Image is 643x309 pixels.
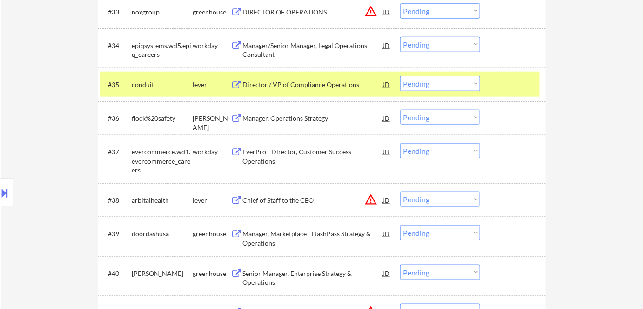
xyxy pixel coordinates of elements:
[382,192,391,208] div: JD
[242,196,383,205] div: Chief of Staff to the CEO
[193,229,231,239] div: greenhouse
[193,80,231,89] div: lever
[364,5,377,18] button: warning_amber
[382,3,391,20] div: JD
[242,80,383,89] div: Director / VP of Compliance Operations
[242,229,383,247] div: Manager, Marketplace - DashPass Strategy & Operations
[382,110,391,126] div: JD
[132,7,193,17] div: noxgroup
[382,265,391,282] div: JD
[382,76,391,93] div: JD
[242,114,383,123] div: Manager, Operations Strategy
[108,7,124,17] div: #33
[364,193,377,206] button: warning_amber
[242,7,383,17] div: DIRECTOR OF OPERATIONS
[193,269,231,278] div: greenhouse
[193,7,231,17] div: greenhouse
[193,147,231,157] div: workday
[193,41,231,50] div: workday
[382,143,391,160] div: JD
[193,114,231,132] div: [PERSON_NAME]
[193,196,231,205] div: lever
[242,41,383,59] div: Manager/Senior Manager, Legal Operations Consultant
[132,41,193,59] div: epiqsystems.wd5.epiq_careers
[242,269,383,287] div: Senior Manager, Enterprise Strategy & Operations
[382,37,391,54] div: JD
[108,41,124,50] div: #34
[382,225,391,242] div: JD
[242,147,383,165] div: EverPro - Director, Customer Success Operations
